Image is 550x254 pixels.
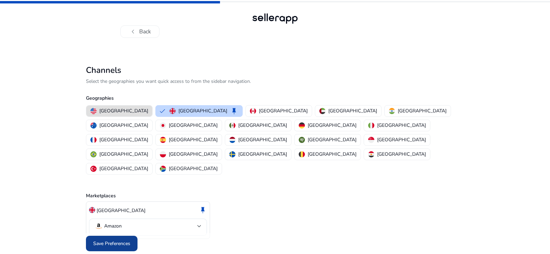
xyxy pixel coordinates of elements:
[86,65,464,75] h2: Channels
[120,25,159,38] button: chevron_leftBack
[90,137,97,143] img: fr.svg
[86,78,464,85] p: Select the geographies you want quick access to from the sidebar navigation.
[169,122,218,129] p: [GEOGRAPHIC_DATA]
[238,151,287,158] p: [GEOGRAPHIC_DATA]
[86,192,464,199] p: Marketplaces
[89,207,95,213] img: uk.svg
[299,122,305,129] img: de.svg
[398,107,447,114] p: [GEOGRAPHIC_DATA]
[229,122,235,129] img: mx.svg
[90,108,97,114] img: us.svg
[169,108,176,114] img: uk.svg
[308,151,356,158] p: [GEOGRAPHIC_DATA]
[178,107,227,114] p: [GEOGRAPHIC_DATA]
[104,223,122,229] p: Amazon
[229,137,235,143] img: nl.svg
[230,107,238,115] span: keep
[238,136,287,143] p: [GEOGRAPHIC_DATA]
[99,151,148,158] p: [GEOGRAPHIC_DATA]
[95,222,103,230] img: amazon.svg
[99,122,148,129] p: [GEOGRAPHIC_DATA]
[308,136,356,143] p: [GEOGRAPHIC_DATA]
[160,137,166,143] img: es.svg
[90,151,97,157] img: br.svg
[99,107,148,114] p: [GEOGRAPHIC_DATA]
[169,151,218,158] p: [GEOGRAPHIC_DATA]
[368,137,374,143] img: sg.svg
[238,122,287,129] p: [GEOGRAPHIC_DATA]
[368,122,374,129] img: it.svg
[97,207,145,214] p: [GEOGRAPHIC_DATA]
[90,166,97,172] img: tr.svg
[299,151,305,157] img: be.svg
[99,136,148,143] p: [GEOGRAPHIC_DATA]
[299,137,305,143] img: sa.svg
[250,108,256,114] img: ca.svg
[199,206,207,214] span: keep
[93,240,130,247] span: Save Preferences
[169,136,218,143] p: [GEOGRAPHIC_DATA]
[160,151,166,157] img: pl.svg
[86,95,464,102] p: Geographies
[377,122,426,129] p: [GEOGRAPHIC_DATA]
[160,122,166,129] img: jp.svg
[129,27,137,36] span: chevron_left
[90,122,97,129] img: au.svg
[99,165,148,172] p: [GEOGRAPHIC_DATA]
[368,151,374,157] img: eg.svg
[86,236,137,251] button: Save Preferences
[377,136,426,143] p: [GEOGRAPHIC_DATA]
[377,151,426,158] p: [GEOGRAPHIC_DATA]
[229,151,235,157] img: se.svg
[259,107,308,114] p: [GEOGRAPHIC_DATA]
[389,108,395,114] img: in.svg
[160,166,166,172] img: za.svg
[308,122,356,129] p: [GEOGRAPHIC_DATA]
[328,107,377,114] p: [GEOGRAPHIC_DATA]
[319,108,326,114] img: ae.svg
[169,165,218,172] p: [GEOGRAPHIC_DATA]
